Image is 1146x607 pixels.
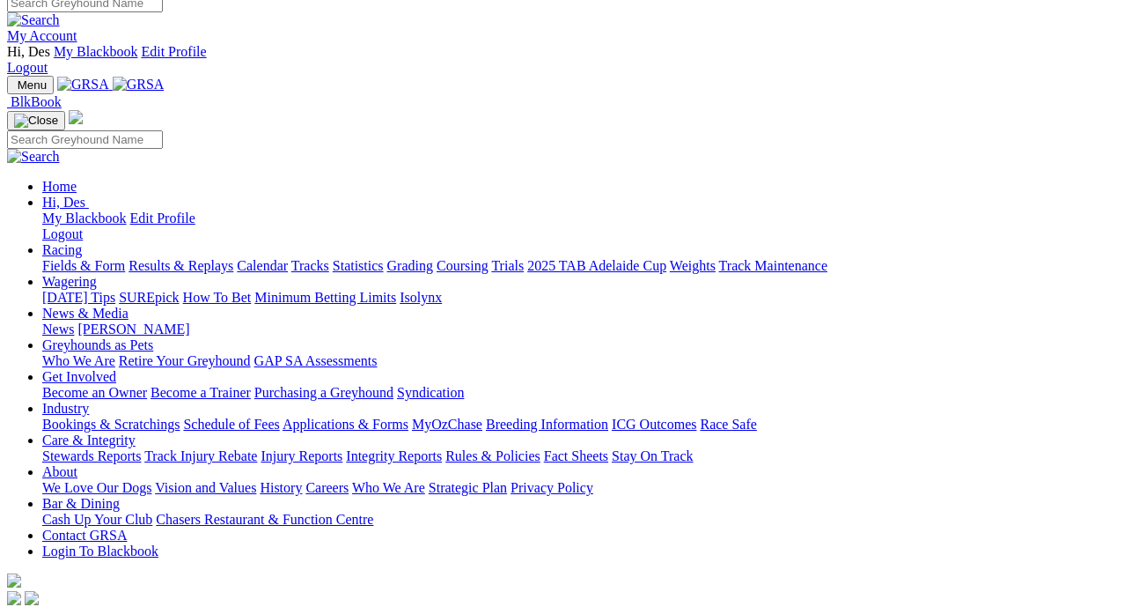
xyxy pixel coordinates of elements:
a: Fact Sheets [544,448,608,463]
a: Track Maintenance [719,258,827,273]
span: Hi, Des [7,44,50,59]
a: We Love Our Dogs [42,480,151,495]
a: Syndication [397,385,464,400]
input: Search [7,130,163,149]
a: SUREpick [119,290,179,305]
a: Vision and Values [155,480,256,495]
a: ICG Outcomes [612,417,696,432]
a: Results & Replays [129,258,233,273]
a: Chasers Restaurant & Function Centre [156,512,373,527]
a: Retire Your Greyhound [119,353,251,368]
img: logo-grsa-white.png [7,574,21,588]
img: Search [7,12,60,28]
a: Greyhounds as Pets [42,337,153,352]
a: Grading [387,258,433,273]
a: Privacy Policy [511,480,593,495]
div: Bar & Dining [42,512,1139,528]
a: Tracks [291,258,329,273]
div: Industry [42,417,1139,433]
a: News [42,322,74,337]
a: Bookings & Scratchings [42,417,180,432]
span: BlkBook [11,94,62,109]
a: Minimum Betting Limits [254,290,396,305]
button: Toggle navigation [7,76,54,94]
a: Industry [42,401,89,416]
a: Become a Trainer [151,385,251,400]
a: Careers [305,480,349,495]
img: facebook.svg [7,591,21,605]
a: My Blackbook [54,44,138,59]
button: Toggle navigation [7,111,65,130]
a: Trials [491,258,524,273]
a: Login To Blackbook [42,544,158,559]
a: Breeding Information [486,417,608,432]
a: Logout [42,226,83,241]
div: Hi, Des [42,211,1139,242]
div: Racing [42,258,1139,274]
a: My Blackbook [42,211,127,226]
a: Track Injury Rebate [144,448,257,463]
a: Stay On Track [612,448,693,463]
a: Wagering [42,274,97,289]
span: Menu [18,78,47,92]
a: Calendar [237,258,288,273]
a: Edit Profile [141,44,206,59]
a: Statistics [333,258,384,273]
a: My Account [7,28,77,43]
a: 2025 TAB Adelaide Cup [527,258,666,273]
a: Care & Integrity [42,433,136,448]
a: Race Safe [700,417,756,432]
a: [PERSON_NAME] [77,322,189,337]
a: Applications & Forms [283,417,408,432]
div: Care & Integrity [42,448,1139,464]
img: Close [14,114,58,128]
a: Purchasing a Greyhound [254,385,393,400]
a: Fields & Form [42,258,125,273]
a: Schedule of Fees [183,417,279,432]
a: Rules & Policies [445,448,540,463]
span: Hi, Des [42,195,85,210]
a: How To Bet [183,290,252,305]
a: Who We Are [352,480,425,495]
a: History [260,480,302,495]
a: Isolynx [400,290,442,305]
a: Bar & Dining [42,496,120,511]
img: logo-grsa-white.png [69,110,83,124]
img: twitter.svg [25,591,39,605]
div: Wagering [42,290,1139,306]
a: Who We Are [42,353,115,368]
a: Strategic Plan [429,480,507,495]
a: Logout [7,60,48,75]
a: BlkBook [7,94,62,109]
a: Cash Up Your Club [42,512,152,527]
img: Search [7,149,60,165]
a: Weights [670,258,716,273]
div: Greyhounds as Pets [42,353,1139,369]
a: News & Media [42,306,129,321]
a: Become an Owner [42,385,147,400]
img: GRSA [57,77,109,93]
img: GRSA [113,77,165,93]
a: About [42,464,77,479]
a: MyOzChase [412,417,482,432]
a: GAP SA Assessments [254,353,378,368]
div: About [42,480,1139,496]
a: Integrity Reports [346,448,442,463]
div: News & Media [42,322,1139,337]
div: My Account [7,44,1139,76]
a: Racing [42,242,82,257]
a: Home [42,179,77,194]
a: [DATE] Tips [42,290,115,305]
a: Edit Profile [130,211,195,226]
a: Coursing [437,258,489,273]
a: Hi, Des [42,195,89,210]
a: Stewards Reports [42,448,141,463]
a: Contact GRSA [42,528,127,543]
a: Injury Reports [261,448,342,463]
div: Get Involved [42,385,1139,401]
a: Get Involved [42,369,116,384]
